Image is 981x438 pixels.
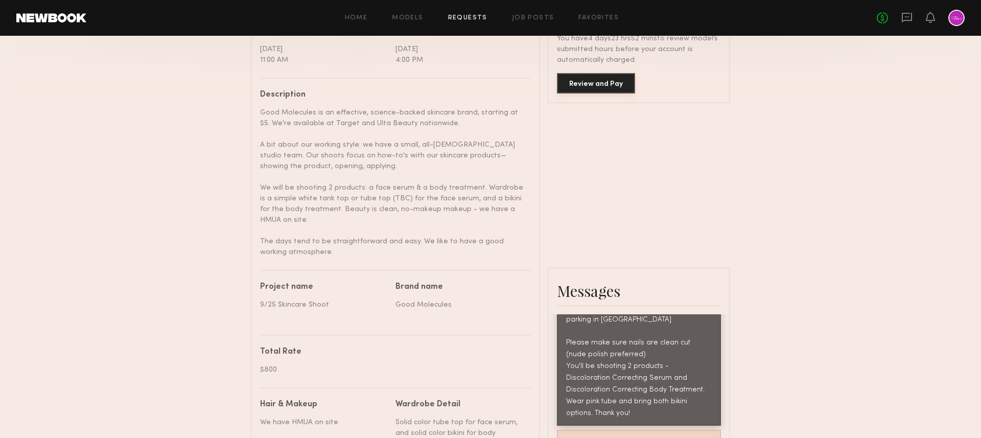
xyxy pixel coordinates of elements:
[395,283,523,291] div: Brand name
[392,15,423,21] a: Models
[260,299,388,310] div: 9/25 Skincare Shoot
[557,281,721,301] div: Messages
[260,364,523,375] div: $800
[345,15,368,21] a: Home
[260,91,523,99] div: Description
[557,73,635,94] button: Review and Pay
[557,33,721,65] div: You have 4 days 23 hrs 52 mins to review model’s submitted hours before your account is automatic...
[260,44,388,55] div: [DATE]
[566,220,712,420] div: For [DATE] shoot: Model call time: 11am Address: [STREET_ADDRESS] On-site number: [PHONE_NUMBER] ...
[395,401,460,409] div: Wardrobe Detail
[578,15,619,21] a: Favorites
[448,15,487,21] a: Requests
[512,15,554,21] a: Job Posts
[260,55,388,65] div: 11:00 AM
[260,283,388,291] div: Project name
[395,55,523,65] div: 4:00 PM
[395,44,523,55] div: [DATE]
[260,417,388,428] div: We have HMUA on site
[260,348,523,356] div: Total Rate
[260,401,317,409] div: Hair & Makeup
[395,299,523,310] div: Good Molecules
[260,107,523,258] div: Good Molecules is an effective, science-backed skincare brand, starting at $5. We're available at...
